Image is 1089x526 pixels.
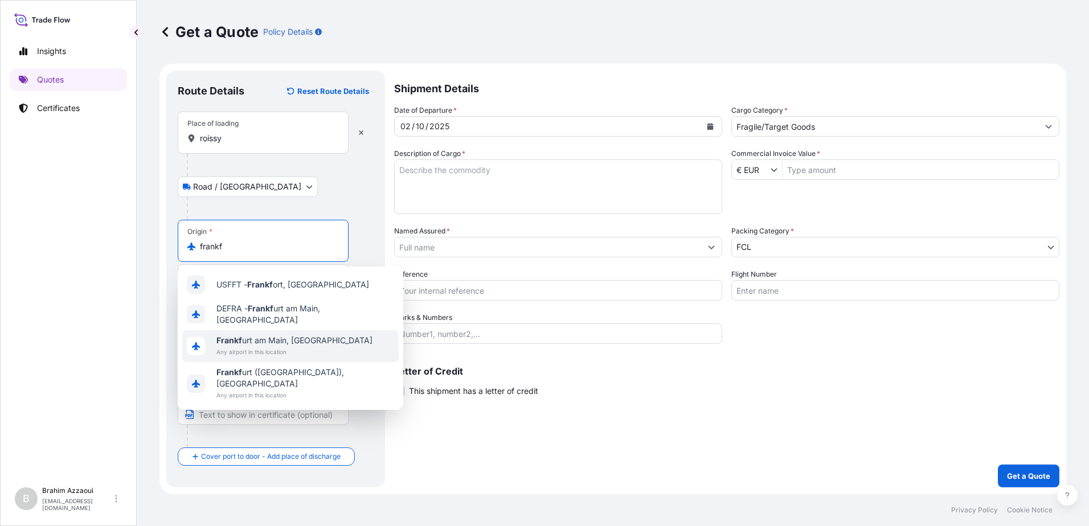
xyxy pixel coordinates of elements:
p: Brahim Azzaoui [42,486,113,495]
label: Marks & Numbers [394,312,452,323]
span: This shipment has a letter of credit [409,385,538,397]
div: / [412,120,415,133]
p: Certificates [37,102,80,114]
input: Commercial Invoice Value [732,159,771,180]
b: Frankf [247,280,273,289]
button: Calendar [701,117,719,135]
p: Get a Quote [1007,470,1050,482]
span: DEFRA - urt am Main, [GEOGRAPHIC_DATA] [216,303,394,326]
span: Cover port to door - Add place of discharge [201,451,341,462]
input: Full name [395,237,701,257]
p: Reset Route Details [297,85,369,97]
div: year, [428,120,451,133]
button: Show suggestions [1038,116,1059,137]
button: Select transport [178,176,318,197]
p: [EMAIL_ADDRESS][DOMAIN_NAME] [42,498,113,511]
label: Flight Number [731,269,777,280]
input: Origin [200,241,334,252]
p: Cookie Notice [1007,506,1053,515]
p: Privacy Policy [951,506,998,515]
p: Get a Quote [159,23,259,41]
b: Frankf [216,335,242,345]
button: Show suggestions [701,237,722,257]
p: Letter of Credit [394,367,1059,376]
input: Type amount [783,159,1059,180]
input: Place of loading [200,133,334,144]
div: / [425,120,428,133]
div: Show suggestions [178,266,403,410]
div: day, [399,120,412,133]
label: Reference [394,269,428,280]
input: Enter name [731,280,1059,301]
div: month, [415,120,425,133]
input: Text to appear on certificate [178,404,349,425]
p: Route Details [178,84,244,98]
span: Any airport in this location [216,389,394,401]
p: Insights [37,46,66,57]
b: Frankf [216,367,242,377]
label: Cargo Category [731,105,788,116]
input: Number1, number2,... [394,323,722,344]
input: Your internal reference [394,280,722,301]
p: Shipment Details [394,71,1059,105]
label: Commercial Invoice Value [731,148,820,159]
label: Description of Cargo [394,148,465,159]
input: Text to appear on certificate [178,264,349,285]
p: Quotes [37,74,64,85]
div: Place of loading [187,119,239,128]
input: Select a commodity type [732,116,1038,137]
span: Road / [GEOGRAPHIC_DATA] [193,181,301,192]
p: Policy Details [263,26,313,38]
button: Show suggestions [771,164,782,175]
div: Origin [187,227,212,236]
span: USFFT - ort, [GEOGRAPHIC_DATA] [216,279,369,290]
label: Named Assured [394,225,450,237]
b: Frankf [248,303,273,313]
span: FCL [736,241,751,253]
span: B [23,493,30,504]
span: Packing Category [731,225,794,237]
span: urt ([GEOGRAPHIC_DATA]), [GEOGRAPHIC_DATA] [216,367,394,389]
span: Any airport in this location [216,346,372,357]
span: urt am Main, [GEOGRAPHIC_DATA] [216,335,372,346]
span: Date of Departure [394,105,457,116]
